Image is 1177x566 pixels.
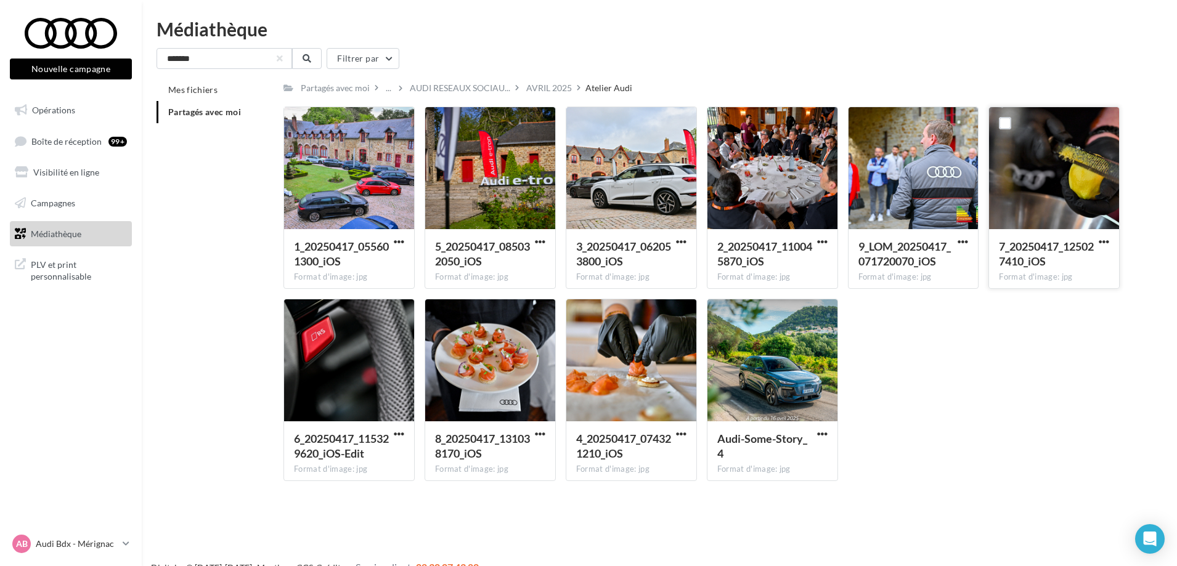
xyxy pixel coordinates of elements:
[7,160,134,185] a: Visibilité en ligne
[7,221,134,247] a: Médiathèque
[31,228,81,238] span: Médiathèque
[999,272,1109,283] div: Format d'image: jpg
[157,20,1162,38] div: Médiathèque
[294,240,389,268] span: 1_20250417_055601300_iOS
[32,105,75,115] span: Opérations
[7,251,134,288] a: PLV et print personnalisable
[435,240,530,268] span: 5_20250417_085032050_iOS
[294,432,389,460] span: 6_20250417_115329620_iOS-Edit
[33,167,99,177] span: Visibilité en ligne
[383,79,394,97] div: ...
[717,240,812,268] span: 2_20250417_110045870_iOS
[31,198,75,208] span: Campagnes
[526,82,572,94] div: AVRIL 2025
[327,48,399,69] button: Filtrer par
[10,59,132,79] button: Nouvelle campagne
[999,240,1094,268] span: 7_20250417_125027410_iOS
[410,82,510,94] span: AUDI RESEAUX SOCIAU...
[858,240,951,268] span: 9_LOM_20250417_071720070_iOS
[576,464,686,475] div: Format d'image: jpg
[36,538,118,550] p: Audi Bdx - Mérignac
[717,432,807,460] span: Audi-Some-Story_4
[7,190,134,216] a: Campagnes
[31,256,127,283] span: PLV et print personnalisable
[858,272,969,283] div: Format d'image: jpg
[7,128,134,155] a: Boîte de réception99+
[301,82,370,94] div: Partagés avec moi
[435,432,530,460] span: 8_20250417_131038170_iOS
[717,464,828,475] div: Format d'image: jpg
[576,432,671,460] span: 4_20250417_074321210_iOS
[585,82,632,94] div: Atelier Audi
[168,107,241,117] span: Partagés avec moi
[16,538,28,550] span: AB
[294,464,404,475] div: Format d'image: jpg
[7,97,134,123] a: Opérations
[435,464,545,475] div: Format d'image: jpg
[576,240,671,268] span: 3_20250417_062053800_iOS
[108,137,127,147] div: 99+
[31,135,102,146] span: Boîte de réception
[717,272,828,283] div: Format d'image: jpg
[576,272,686,283] div: Format d'image: jpg
[294,272,404,283] div: Format d'image: jpg
[1135,524,1165,554] div: Open Intercom Messenger
[435,272,545,283] div: Format d'image: jpg
[10,532,132,556] a: AB Audi Bdx - Mérignac
[168,84,218,95] span: Mes fichiers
